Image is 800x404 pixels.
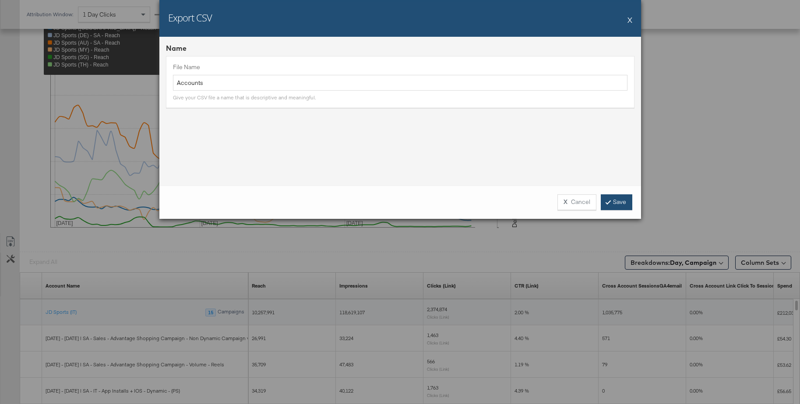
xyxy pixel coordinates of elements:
[173,63,627,71] label: File Name
[564,198,567,206] strong: X
[627,11,632,28] button: X
[166,43,634,53] div: Name
[168,11,212,24] h2: Export CSV
[601,194,632,210] a: Save
[557,194,596,210] button: XCancel
[173,94,316,101] div: Give your CSV file a name that is descriptive and meaningful.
